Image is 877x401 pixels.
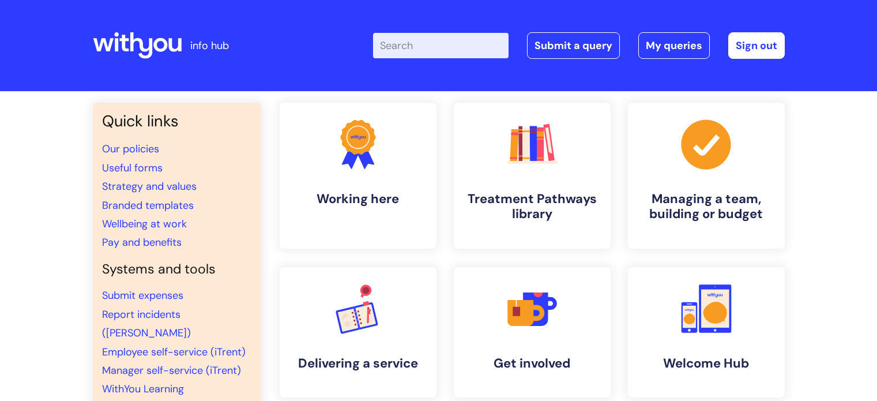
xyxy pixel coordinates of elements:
h4: Treatment Pathways library [463,192,601,222]
h4: Delivering a service [289,356,427,371]
a: Wellbeing at work [102,217,187,231]
h4: Managing a team, building or budget [637,192,776,222]
a: Strategy and values [102,179,197,193]
a: Our policies [102,142,159,156]
p: info hub [190,36,229,55]
a: Report incidents ([PERSON_NAME]) [102,308,191,340]
a: My queries [638,32,710,59]
a: Working here [280,103,436,249]
a: WithYou Learning [102,382,184,396]
h4: Get involved [463,356,601,371]
a: Useful forms [102,161,163,175]
a: Sign out [728,32,785,59]
a: Employee self-service (iTrent) [102,345,246,359]
a: Treatment Pathways library [454,103,611,249]
a: Submit a query [527,32,620,59]
a: Welcome Hub [628,267,785,398]
h4: Systems and tools [102,261,252,278]
a: Submit expenses [102,288,183,302]
a: Managing a team, building or budget [628,103,785,249]
h3: Quick links [102,112,252,130]
a: Branded templates [102,198,194,212]
input: Search [373,33,509,58]
a: Delivering a service [280,267,436,398]
h4: Welcome Hub [637,356,776,371]
h4: Working here [289,192,427,207]
a: Manager self-service (iTrent) [102,363,241,377]
div: | - [373,32,785,59]
a: Pay and benefits [102,235,182,249]
a: Get involved [454,267,611,398]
